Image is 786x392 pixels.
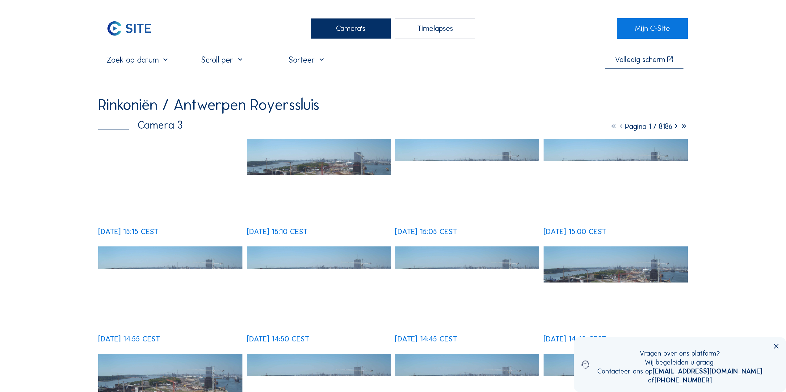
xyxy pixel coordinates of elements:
[247,246,391,328] img: image_52495798
[597,367,763,376] div: Contacteer ons op
[395,335,457,343] div: [DATE] 14:45 CEST
[544,246,688,328] img: image_52495618
[98,246,242,328] img: image_52495942
[597,358,763,367] div: Wij begeleiden u graag.
[98,18,160,39] img: C-SITE Logo
[544,139,688,220] img: image_52496103
[98,139,242,220] img: image_52496471
[98,335,160,343] div: [DATE] 14:55 CEST
[247,228,308,236] div: [DATE] 15:10 CEST
[597,349,763,358] div: Vragen over ons platform?
[395,228,457,236] div: [DATE] 15:05 CEST
[98,55,179,65] input: Zoek op datum 󰅀
[247,335,309,343] div: [DATE] 14:50 CEST
[247,139,391,220] img: image_52496324
[544,335,606,343] div: [DATE] 14:40 CEST
[395,139,539,220] img: image_52496269
[544,228,606,236] div: [DATE] 15:00 CEST
[98,18,169,39] a: C-SITE Logo
[653,367,763,375] a: [EMAIL_ADDRESS][DOMAIN_NAME]
[311,18,391,39] div: Camera's
[597,376,763,385] div: of
[98,97,319,113] div: Rinkoniën / Antwerpen Royerssluis
[582,349,589,380] img: operator
[395,246,539,328] img: image_52495748
[654,376,712,384] a: [PHONE_NUMBER]
[395,18,475,39] div: Timelapses
[98,120,183,130] div: Camera 3
[98,228,158,236] div: [DATE] 15:15 CEST
[617,18,688,39] a: Mijn C-Site
[615,56,665,64] div: Volledig scherm
[625,122,672,131] span: Pagina 1 / 8186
